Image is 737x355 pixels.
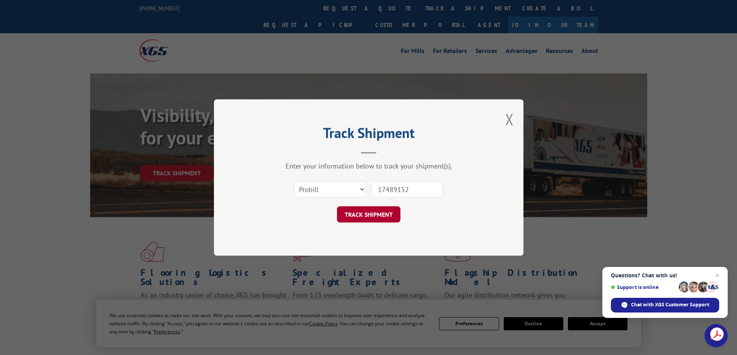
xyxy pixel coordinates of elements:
[253,127,485,142] h2: Track Shipment
[713,271,722,280] span: Close chat
[611,298,719,313] div: Chat with XGS Customer Support
[253,161,485,170] div: Enter your information below to track your shipment(s).
[505,109,514,129] button: Close modal
[611,272,719,279] span: Questions? Chat with us!
[611,284,676,290] span: Support is online
[371,181,443,197] input: Number(s)
[705,324,728,347] div: Open chat
[337,206,400,223] button: TRACK SHIPMENT
[631,301,709,308] span: Chat with XGS Customer Support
